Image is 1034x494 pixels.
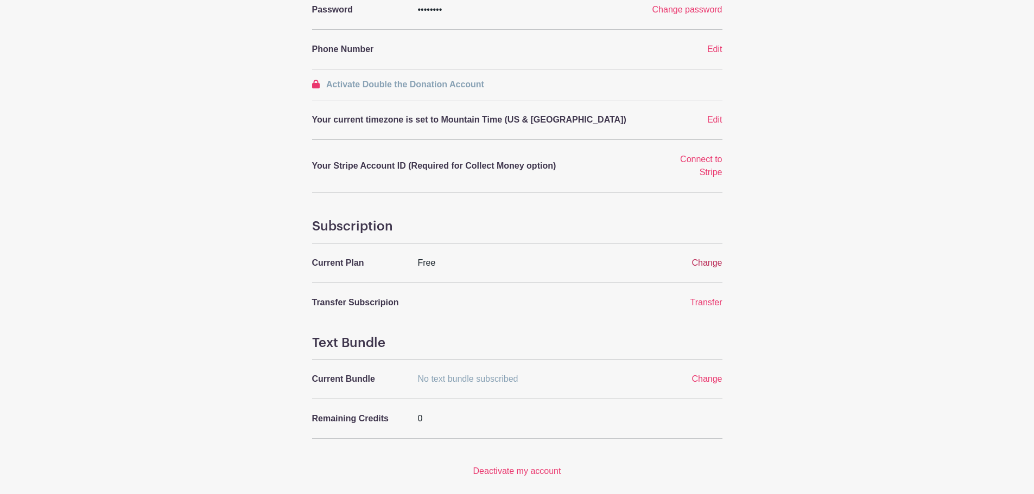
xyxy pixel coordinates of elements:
[312,113,652,126] p: Your current timezone is set to Mountain Time (US & [GEOGRAPHIC_DATA])
[312,219,722,234] h4: Subscription
[312,159,652,172] p: Your Stripe Account ID (Required for Collect Money option)
[680,155,722,177] a: Connect to Stripe
[312,43,405,56] p: Phone Number
[411,256,658,270] div: Free
[312,412,405,425] p: Remaining Credits
[418,374,518,383] span: No text bundle subscribed
[312,3,405,16] p: Password
[312,373,405,386] p: Current Bundle
[707,44,722,54] a: Edit
[312,256,405,270] p: Current Plan
[692,258,722,267] a: Change
[312,335,722,351] h4: Text Bundle
[692,374,722,383] a: Change
[418,5,442,14] span: ••••••••
[690,298,722,307] a: Transfer
[707,115,722,124] a: Edit
[312,296,405,309] p: Transfer Subscripion
[473,466,561,476] a: Deactivate my account
[326,80,484,89] span: Activate Double the Donation Account
[652,5,722,14] a: Change password
[411,412,658,425] div: 0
